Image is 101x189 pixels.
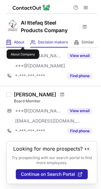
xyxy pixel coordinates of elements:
span: Similar [81,40,94,45]
button: Continue on Search Portal [16,169,88,179]
button: Reveal Button [67,108,92,114]
span: [EMAIL_ADDRESS][DOMAIN_NAME] [15,118,81,124]
p: Try prospecting with our search portal to find more employees. [11,155,92,165]
span: Continue on Search Portal [21,172,75,177]
button: Reveal Button [67,128,92,134]
div: Board Member [14,98,97,104]
img: ad1b07923cb5841dddcee31c122fa8ea [6,19,19,32]
button: Reveal Button [67,73,92,79]
header: Looking for more prospects? 👀 [13,146,91,152]
span: ***@[DOMAIN_NAME] [15,53,63,59]
h1: Al Ittefaq Steel Products Company [21,19,78,34]
span: ***@[DOMAIN_NAME] [15,63,65,69]
span: ***@[DOMAIN_NAME] [15,108,63,114]
span: Decision makers [38,40,68,45]
button: Reveal Button [67,53,92,59]
span: About [14,40,24,45]
img: ContactOut v5.3.10 [13,4,50,11]
div: [PERSON_NAME] [14,91,56,98]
